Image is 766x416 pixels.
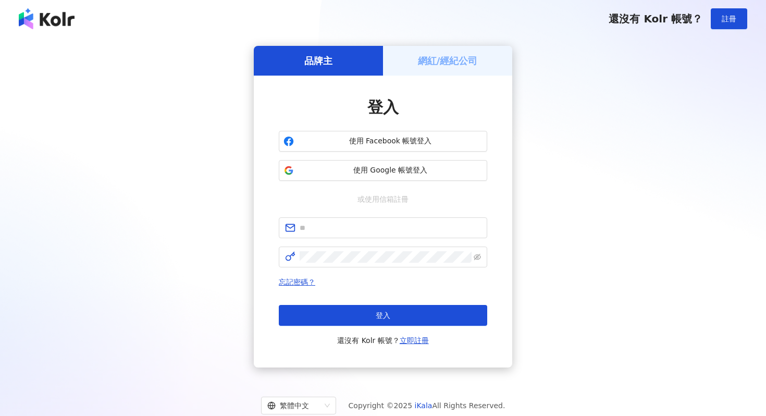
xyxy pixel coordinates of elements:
[298,165,483,176] span: 使用 Google 帳號登入
[350,193,416,205] span: 或使用信箱註冊
[376,311,390,320] span: 登入
[400,336,429,345] a: 立即註冊
[304,54,332,67] h5: 品牌主
[418,54,478,67] h5: 網紅/經紀公司
[279,160,487,181] button: 使用 Google 帳號登入
[279,131,487,152] button: 使用 Facebook 帳號登入
[349,399,505,412] span: Copyright © 2025 All Rights Reserved.
[279,305,487,326] button: 登入
[267,397,320,414] div: 繁體中文
[415,401,433,410] a: iKala
[19,8,75,29] img: logo
[367,98,399,116] span: 登入
[337,334,429,347] span: 還沒有 Kolr 帳號？
[711,8,747,29] button: 註冊
[474,253,481,261] span: eye-invisible
[298,136,483,146] span: 使用 Facebook 帳號登入
[609,13,702,25] span: 還沒有 Kolr 帳號？
[279,278,315,286] a: 忘記密碼？
[722,15,736,23] span: 註冊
